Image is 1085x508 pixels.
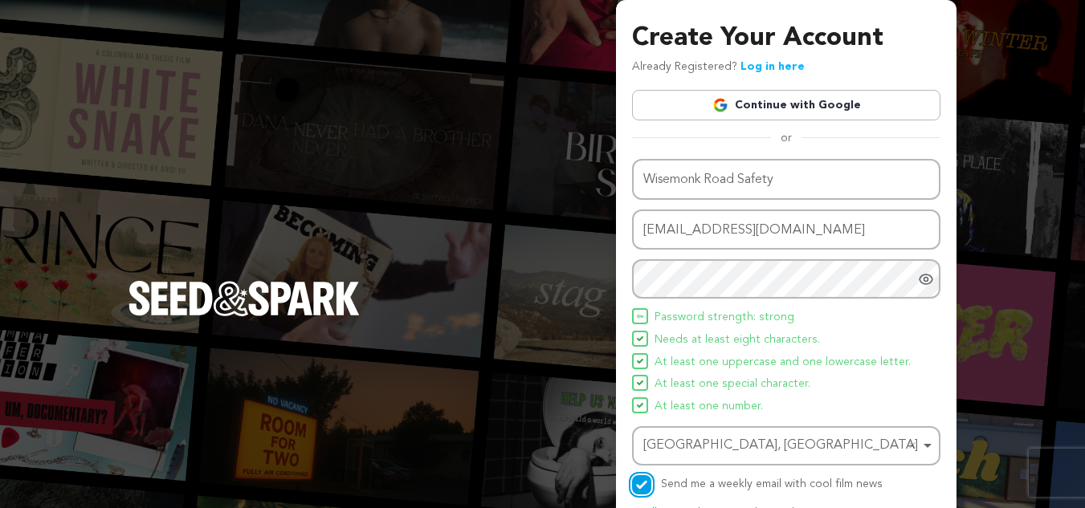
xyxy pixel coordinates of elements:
[655,353,911,372] span: At least one uppercase and one lowercase letter.
[632,209,940,250] input: Email address
[637,335,643,342] img: Seed&Spark Icon
[655,375,810,394] span: At least one special character.
[637,402,643,408] img: Seed&Spark Icon
[637,358,643,364] img: Seed&Spark Icon
[632,90,940,120] a: Continue with Google
[740,61,805,72] a: Log in here
[128,281,360,316] img: Seed&Spark Logo
[918,271,934,287] a: Show password as plain text. Warning: this will display your password on the screen.
[637,380,643,386] img: Seed&Spark Icon
[904,437,920,453] button: Remove item: 'ChIJx0A7Y_t8DWsR4DkzFmh9AQU'
[632,159,940,200] input: Name
[655,397,763,417] span: At least one number.
[655,308,794,327] span: Password strength: strong
[632,58,805,77] p: Already Registered?
[712,97,728,113] img: Google logo
[632,19,940,58] h3: Create Your Account
[661,478,883,490] label: Send me a weekly email with cool film news
[643,434,920,457] div: [GEOGRAPHIC_DATA], [GEOGRAPHIC_DATA]
[771,130,802,146] span: or
[128,281,360,348] a: Seed&Spark Homepage
[655,331,820,350] span: Needs at least eight characters.
[637,313,643,319] img: Seed&Spark Icon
